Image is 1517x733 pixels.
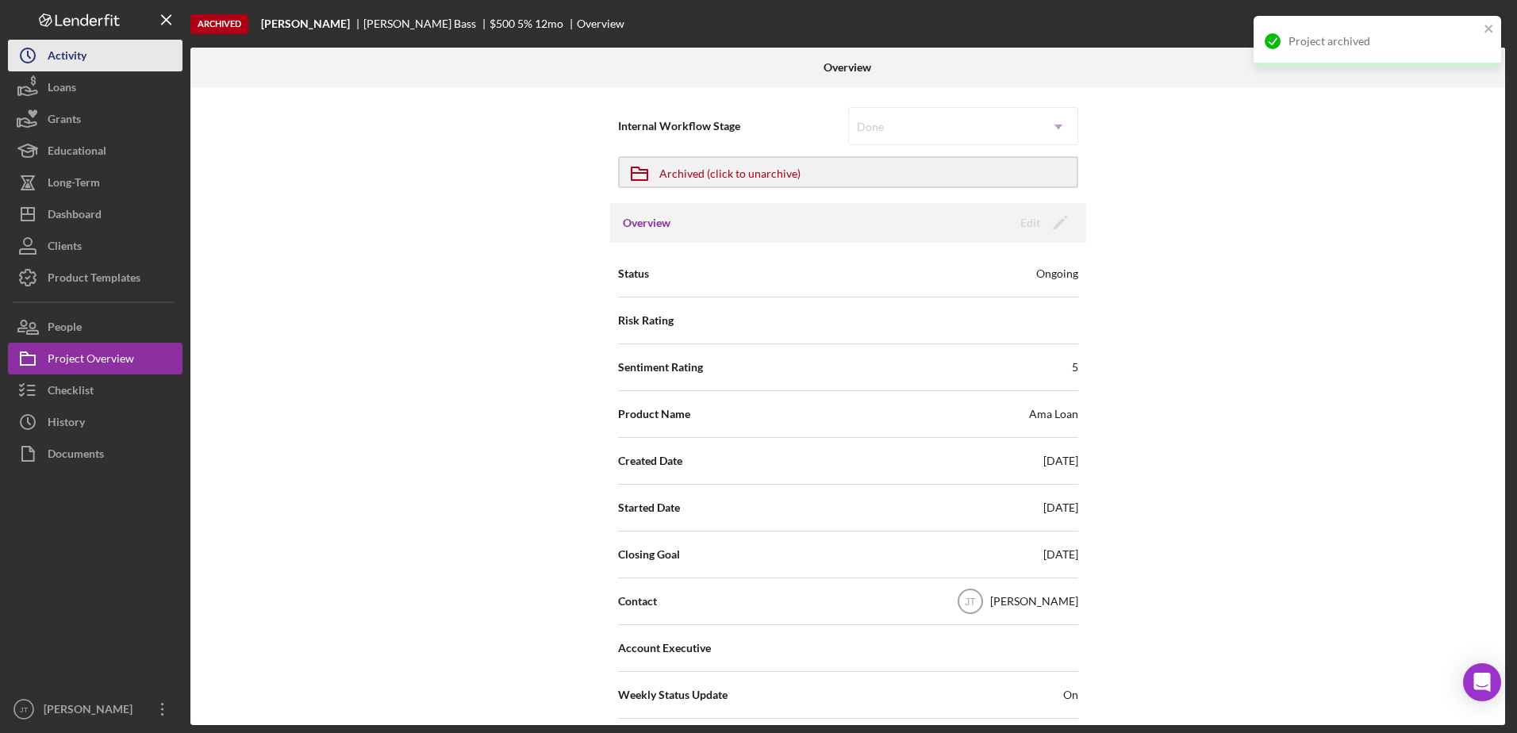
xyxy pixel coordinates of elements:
[1043,500,1078,516] div: [DATE]
[618,500,680,516] span: Started Date
[48,40,86,75] div: Activity
[48,71,76,107] div: Loans
[8,438,182,470] button: Documents
[8,406,182,438] button: History
[20,705,29,714] text: JT
[618,640,711,656] span: Account Executive
[618,687,728,703] span: Weekly Status Update
[48,374,94,410] div: Checklist
[8,198,182,230] button: Dashboard
[1036,266,1078,282] div: Ongoing
[1029,406,1078,422] div: Ama Loan
[8,230,182,262] button: Clients
[8,40,182,71] button: Activity
[8,311,182,343] button: People
[824,61,871,74] b: Overview
[618,453,682,469] span: Created Date
[40,693,143,729] div: [PERSON_NAME]
[1011,211,1073,235] button: Edit
[618,156,1078,188] button: Archived (click to unarchive)
[535,17,563,30] div: 12 mo
[48,262,140,297] div: Product Templates
[618,593,657,609] span: Contact
[618,406,690,422] span: Product Name
[48,343,134,378] div: Project Overview
[190,14,248,34] div: Archived
[48,406,85,442] div: History
[8,167,182,198] button: Long-Term
[618,266,649,282] span: Status
[577,17,624,30] div: Overview
[48,167,100,202] div: Long-Term
[261,17,350,30] b: [PERSON_NAME]
[48,198,102,234] div: Dashboard
[1063,687,1078,703] span: On
[48,230,82,266] div: Clients
[490,17,515,30] div: $500
[1484,22,1495,37] button: close
[48,135,106,171] div: Educational
[8,343,182,374] button: Project Overview
[990,593,1078,609] div: [PERSON_NAME]
[8,135,182,167] button: Educational
[618,359,703,375] span: Sentiment Rating
[618,118,848,134] span: Internal Workflow Stage
[48,438,104,474] div: Documents
[623,215,670,231] h3: Overview
[1072,359,1078,375] div: 5
[8,71,182,103] button: Loans
[965,597,976,608] text: JT
[48,311,82,347] div: People
[618,547,680,562] span: Closing Goal
[659,158,801,186] div: Archived (click to unarchive)
[1463,663,1501,701] div: Open Intercom Messenger
[8,374,182,406] button: Checklist
[517,17,532,30] div: 5 %
[1288,35,1479,48] div: Project archived
[363,17,490,30] div: [PERSON_NAME] Bass
[1020,211,1040,235] div: Edit
[1043,453,1078,469] div: [DATE]
[618,313,674,328] span: Risk Rating
[8,103,182,135] button: Grants
[8,262,182,294] button: Product Templates
[1043,547,1078,562] div: [DATE]
[8,693,182,725] button: JT[PERSON_NAME]
[48,103,81,139] div: Grants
